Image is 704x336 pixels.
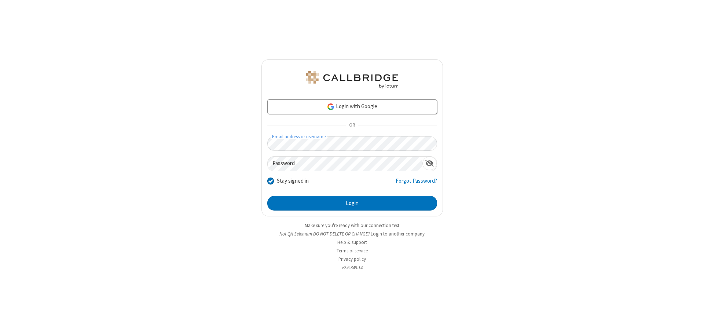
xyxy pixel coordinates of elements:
label: Stay signed in [277,177,309,185]
img: google-icon.png [327,103,335,111]
input: Email address or username [267,136,437,151]
a: Help & support [337,239,367,245]
button: Login [267,196,437,211]
li: v2.6.349.14 [261,264,443,271]
div: Show password [422,157,437,170]
a: Make sure you're ready with our connection test [305,222,399,229]
a: Privacy policy [338,256,366,262]
a: Forgot Password? [396,177,437,191]
a: Login with Google [267,99,437,114]
li: Not QA Selenium DO NOT DELETE OR CHANGE? [261,230,443,237]
a: Terms of service [337,248,368,254]
span: OR [346,120,358,131]
input: Password [268,157,422,171]
img: QA Selenium DO NOT DELETE OR CHANGE [304,71,400,88]
button: Login to another company [371,230,425,237]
